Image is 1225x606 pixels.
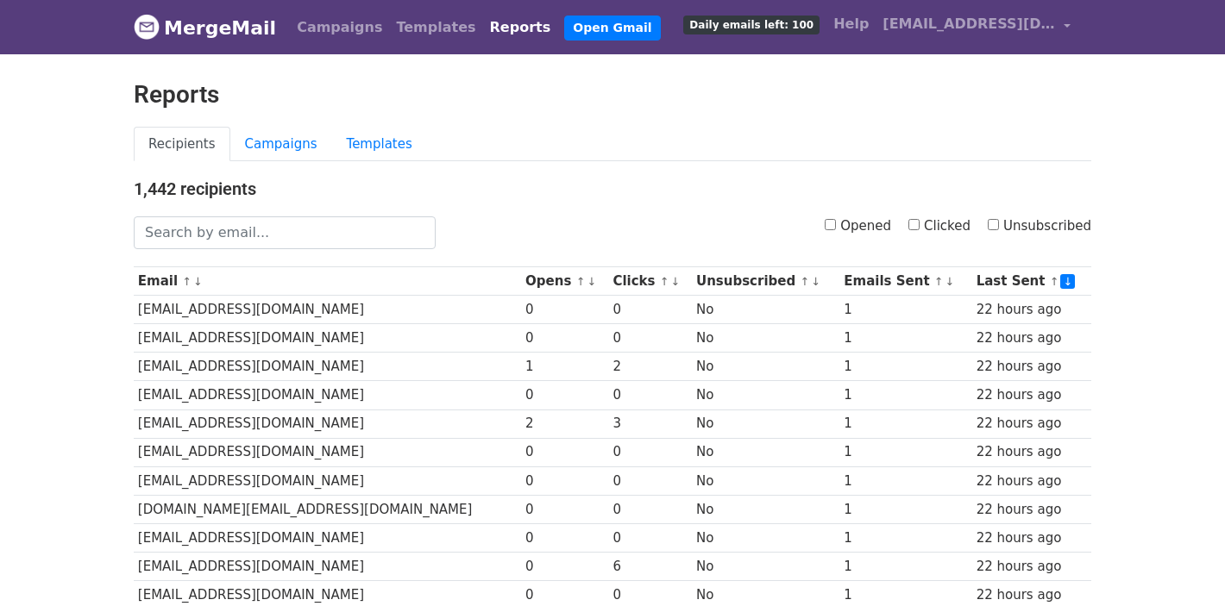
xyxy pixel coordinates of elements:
td: 1 [840,553,972,581]
td: 0 [521,324,608,353]
td: No [692,353,839,381]
td: 0 [609,324,693,353]
td: [EMAIL_ADDRESS][DOMAIN_NAME] [134,438,521,466]
td: [EMAIL_ADDRESS][DOMAIN_NAME] [134,523,521,552]
a: Help [826,7,876,41]
input: Clicked [908,219,920,230]
a: Templates [332,127,427,162]
td: [DOMAIN_NAME][EMAIL_ADDRESS][DOMAIN_NAME] [134,495,521,523]
td: [EMAIL_ADDRESS][DOMAIN_NAME] [134,353,521,381]
td: No [692,296,839,324]
td: 22 hours ago [972,324,1091,353]
td: 22 hours ago [972,409,1091,438]
td: 22 hours ago [972,381,1091,409]
td: 22 hours ago [972,296,1091,324]
a: Daily emails left: 100 [676,7,826,41]
label: Clicked [908,216,971,236]
a: Open Gmail [564,16,660,41]
td: No [692,523,839,552]
input: Opened [825,219,836,230]
td: 0 [521,523,608,552]
img: MergeMail logo [134,14,160,40]
td: No [692,438,839,466]
td: 3 [609,409,693,438]
td: 1 [521,353,608,381]
a: ↓ [811,275,820,288]
td: 1 [840,353,972,381]
td: [EMAIL_ADDRESS][DOMAIN_NAME] [134,466,521,495]
td: 0 [609,523,693,552]
a: [EMAIL_ADDRESS][DOMAIN_NAME] [876,7,1077,47]
td: 22 hours ago [972,353,1091,381]
a: ↓ [670,275,680,288]
td: 1 [840,495,972,523]
td: [EMAIL_ADDRESS][DOMAIN_NAME] [134,553,521,581]
input: Search by email... [134,216,436,249]
td: [EMAIL_ADDRESS][DOMAIN_NAME] [134,409,521,438]
td: 0 [521,296,608,324]
a: ↓ [193,275,203,288]
td: No [692,409,839,438]
a: Templates [389,10,482,45]
td: 1 [840,324,972,353]
td: 2 [521,409,608,438]
td: 0 [521,495,608,523]
a: Recipients [134,127,230,162]
td: 1 [840,381,972,409]
td: 0 [609,438,693,466]
a: ↑ [660,275,669,288]
td: 1 [840,438,972,466]
td: 22 hours ago [972,438,1091,466]
td: 22 hours ago [972,495,1091,523]
td: 1 [840,296,972,324]
a: ↑ [1050,275,1059,288]
a: Reports [483,10,558,45]
td: 0 [609,466,693,495]
a: MergeMail [134,9,276,46]
td: [EMAIL_ADDRESS][DOMAIN_NAME] [134,381,521,409]
a: ↓ [945,275,955,288]
a: ↑ [800,275,809,288]
td: 22 hours ago [972,553,1091,581]
th: Opens [521,267,608,296]
td: 0 [609,296,693,324]
span: [EMAIL_ADDRESS][DOMAIN_NAME] [883,14,1055,34]
td: [EMAIL_ADDRESS][DOMAIN_NAME] [134,324,521,353]
td: No [692,466,839,495]
label: Opened [825,216,891,236]
td: 0 [521,438,608,466]
th: Unsubscribed [692,267,839,296]
td: [EMAIL_ADDRESS][DOMAIN_NAME] [134,296,521,324]
h4: 1,442 recipients [134,178,1091,199]
td: 2 [609,353,693,381]
td: 6 [609,553,693,581]
a: ↑ [934,275,944,288]
a: ↓ [587,275,596,288]
span: Daily emails left: 100 [683,16,820,34]
h2: Reports [134,80,1091,109]
td: 22 hours ago [972,523,1091,552]
th: Email [134,267,521,296]
td: 1 [840,523,972,552]
td: 1 [840,409,972,438]
td: 22 hours ago [972,466,1091,495]
td: No [692,381,839,409]
td: No [692,324,839,353]
th: Emails Sent [840,267,972,296]
td: 0 [521,553,608,581]
a: ↑ [576,275,586,288]
label: Unsubscribed [988,216,1091,236]
a: ↓ [1060,274,1075,289]
input: Unsubscribed [988,219,999,230]
a: Campaigns [230,127,332,162]
a: ↑ [182,275,192,288]
th: Clicks [609,267,693,296]
td: No [692,495,839,523]
td: No [692,553,839,581]
td: 0 [521,466,608,495]
th: Last Sent [972,267,1091,296]
a: Campaigns [290,10,389,45]
td: 1 [840,466,972,495]
td: 0 [609,381,693,409]
td: 0 [521,381,608,409]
